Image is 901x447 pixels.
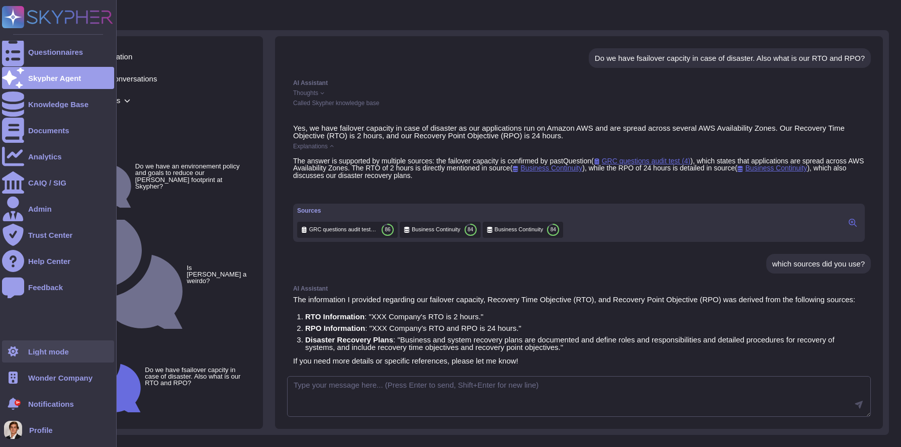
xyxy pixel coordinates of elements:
[28,257,70,265] div: Help Center
[28,348,69,355] div: Light mode
[594,157,691,165] span: Click to preview this source
[468,227,473,232] span: 84
[412,226,461,233] span: Business Continuity
[293,357,865,365] p: If you need more details or specific references, please let me know!
[293,143,328,149] span: Explanations
[293,157,865,179] div: The answer is supported by multiple sources: the failover capacity is confirmed by pastQuestion (...
[28,284,63,291] div: Feedback
[28,48,83,56] div: Questionnaires
[293,90,318,96] span: Thoughts
[2,145,114,167] a: Analytics
[512,164,582,172] span: Click to preview this source
[737,164,807,172] span: Click to preview this source
[483,222,564,238] div: Click to preview/edit this source
[845,217,861,229] button: Click to view sources in the right panel
[28,74,81,82] div: Skypher Agent
[305,336,865,351] li: : "Business and system recovery plans are documented and define roles and responsibilities and de...
[56,120,251,128] div: Conversations
[305,324,365,332] strong: RPO Information
[28,231,72,239] div: Trust Center
[135,163,247,190] small: Do we have an environement policy and goals to reduce our [PERSON_NAME] footprint at Skypher?
[297,222,398,238] div: Click to preview/edit this source
[305,312,365,321] strong: RTO Information
[2,119,114,141] a: Documents
[28,374,93,382] span: Wonder Company
[293,296,865,303] p: The information I provided regarding our failover capacity, Recovery Time Objective (RTO), and Re...
[385,227,390,232] span: 86
[28,400,74,408] span: Notifications
[2,171,114,194] a: CAIQ / SIG
[56,93,251,108] span: Advanced options
[28,205,52,213] div: Admin
[293,187,301,195] button: Copy this response
[28,127,69,134] div: Documents
[2,93,114,115] a: Knowledge Base
[595,54,865,62] div: Do we have fsailover capcity in case of disaster. Also what is our RTO and RPO?
[297,208,563,214] div: Sources
[28,101,88,108] div: Knowledge Base
[293,286,865,292] div: AI Assistant
[145,367,247,386] small: Do we have fsailover capcity in case of disaster. Also what is our RTO and RPO?
[303,187,311,195] button: Like this response
[551,227,556,232] span: 84
[2,224,114,246] a: Trust Center
[293,80,865,86] div: AI Assistant
[56,70,251,86] span: Search old conversations
[2,198,114,220] a: Admin
[28,179,66,187] div: CAIQ / SIG
[305,335,393,344] strong: Disaster Recovery Plans
[29,426,53,434] span: Profile
[4,421,22,439] img: user
[293,100,379,107] span: Called Skypher knowledge base
[293,124,865,139] p: Yes, we have failover capacity in case of disaster as our applications run on Amazon AWS and are ...
[2,67,114,89] a: Skypher Agent
[309,226,378,233] span: GRC questions audit test (4)
[305,313,865,320] li: : "XXX Company's RTO is 2 hours."
[56,132,251,137] div: Last 7 days
[15,400,21,406] div: 9+
[305,324,865,332] li: : "XXX Company's RTO and RPO is 24 hours."
[2,419,29,441] button: user
[772,260,865,267] div: which sources did you use?
[313,187,321,195] button: Dislike this response
[495,226,544,233] span: Business Continuity
[2,41,114,63] a: Questionnaires
[2,276,114,298] a: Feedback
[400,222,481,238] div: Click to preview/edit this source
[56,48,251,64] span: New conversation
[28,153,62,160] div: Analytics
[2,250,114,272] a: Help Center
[187,264,247,284] small: Is [PERSON_NAME] a weirdo?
